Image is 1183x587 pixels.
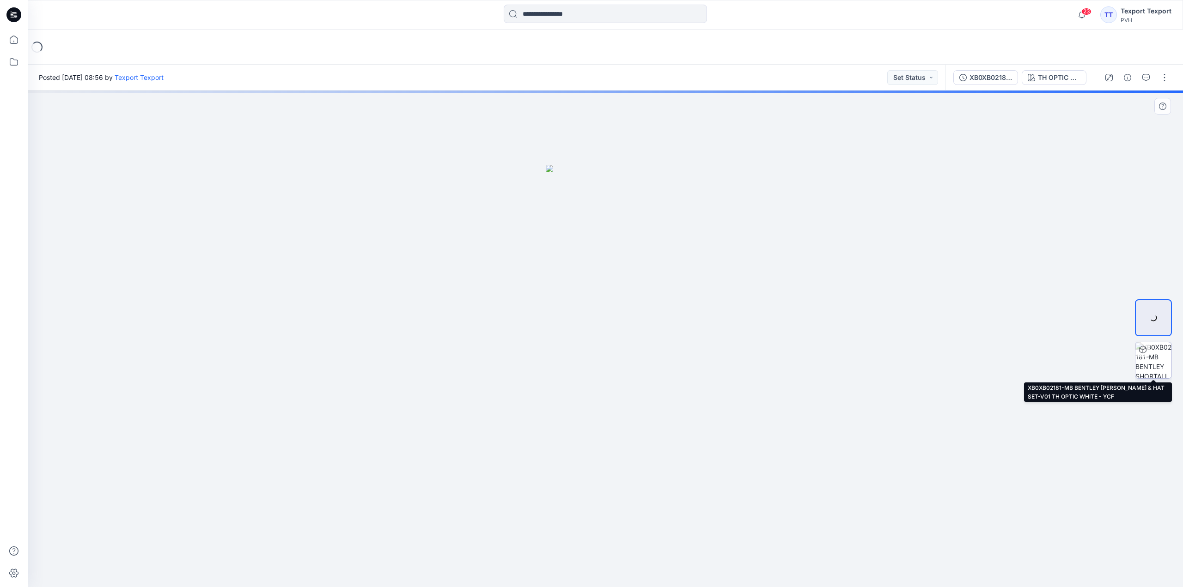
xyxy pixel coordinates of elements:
img: XB0XB02181-MB BENTLEY SHORTALL & HAT SET-V01 TH OPTIC WHITE - YCF [1135,342,1171,378]
button: TH OPTIC WHITE - YCF [1022,70,1086,85]
a: Texport Texport [115,73,164,81]
div: PVH [1121,17,1171,24]
span: 23 [1081,8,1092,15]
div: XB0XB02181-MB BENTLEY [PERSON_NAME] & HAT SET-V01 [970,73,1012,83]
button: Details [1120,70,1135,85]
div: TT [1100,6,1117,23]
div: Texport Texport [1121,6,1171,17]
button: XB0XB02181-MB BENTLEY [PERSON_NAME] & HAT SET-V01 [953,70,1018,85]
span: Posted [DATE] 08:56 by [39,73,164,82]
div: TH OPTIC WHITE - YCF [1038,73,1080,83]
